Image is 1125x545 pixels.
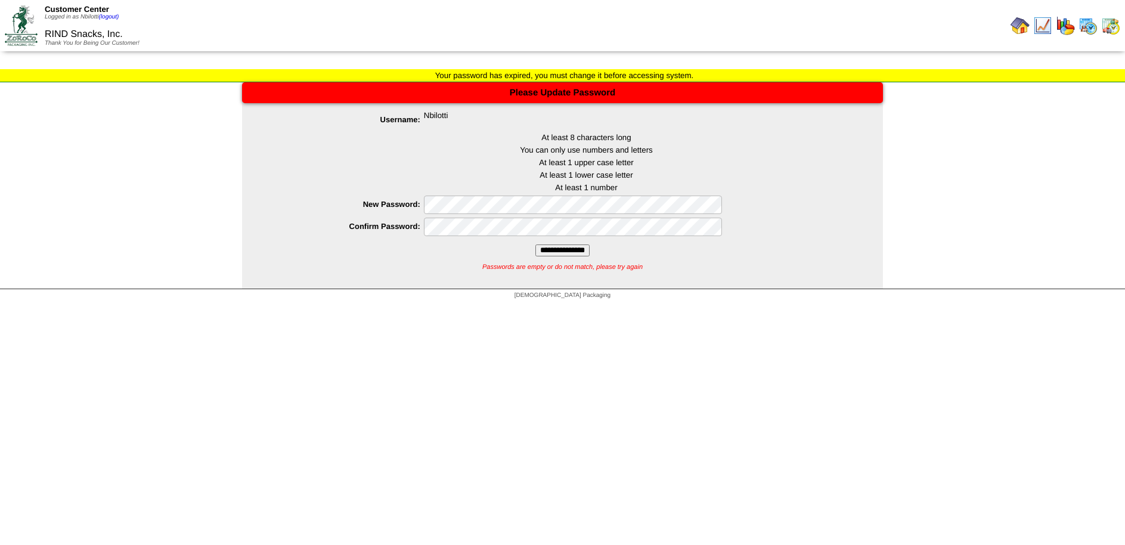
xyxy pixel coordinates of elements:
label: Confirm Password: [266,222,424,231]
li: At least 1 number [290,183,883,192]
li: At least 8 characters long [290,133,883,142]
img: home.gif [1011,16,1030,35]
span: RIND Snacks, Inc. [45,29,123,39]
span: [DEMOGRAPHIC_DATA] Packaging [515,292,610,299]
span: Thank You for Being Our Customer! [45,40,140,47]
img: ZoRoCo_Logo(Green%26Foil)%20jpg.webp [5,5,38,45]
img: calendarprod.gif [1078,16,1098,35]
div: Passwords are empty or do not match, please try again [242,256,883,271]
li: At least 1 upper case letter [290,158,883,167]
div: Nbilotti [266,111,883,129]
span: Customer Center [45,5,109,14]
span: Logged in as Nbilotti [45,14,119,20]
a: (logout) [99,14,119,20]
img: line_graph.gif [1033,16,1052,35]
li: At least 1 lower case letter [290,171,883,179]
div: Please Update Password [242,82,883,103]
img: calendarinout.gif [1101,16,1120,35]
img: graph.gif [1056,16,1075,35]
label: Username: [266,115,424,124]
li: You can only use numbers and letters [290,145,883,154]
label: New Password: [266,200,424,209]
